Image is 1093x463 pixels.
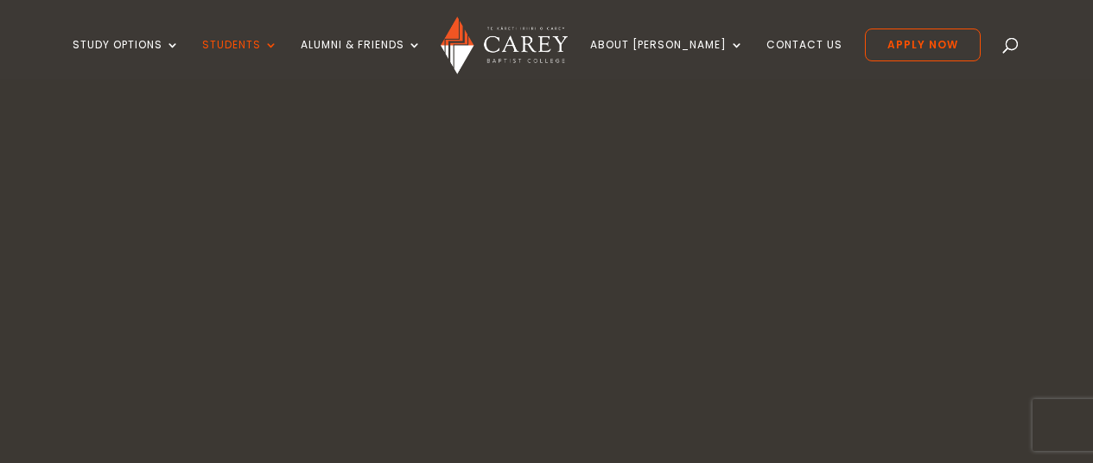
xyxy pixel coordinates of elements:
[73,39,180,79] a: Study Options
[590,39,744,79] a: About [PERSON_NAME]
[202,39,278,79] a: Students
[301,39,422,79] a: Alumni & Friends
[865,29,981,61] a: Apply Now
[441,16,568,74] img: Carey Baptist College
[766,39,842,79] a: Contact Us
